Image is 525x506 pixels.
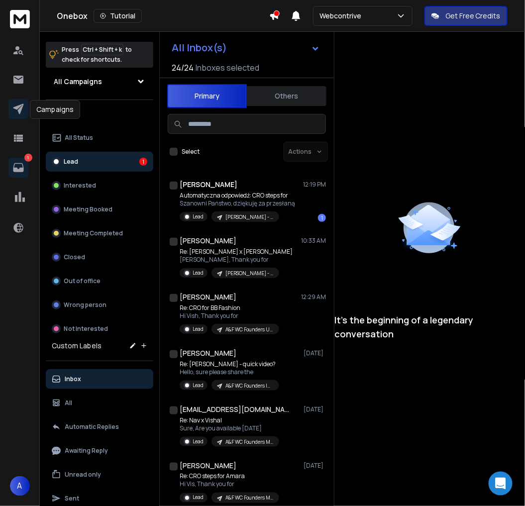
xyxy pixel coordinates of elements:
button: Out of office [46,271,153,291]
label: Select [182,148,200,156]
p: [DATE] [304,462,326,470]
p: [DATE] [304,405,326,413]
h1: All Inbox(s) [172,43,227,53]
button: All Campaigns [46,72,153,92]
button: Closed [46,247,153,267]
button: Inbox [46,369,153,389]
p: Hi Vis, Thank you for [180,481,279,489]
span: 24 / 24 [172,62,194,74]
h3: Custom Labels [52,341,102,351]
div: Campaigns [30,100,80,119]
h3: Filters [46,108,153,122]
p: Press to check for shortcuts. [62,45,132,65]
p: Re: [PERSON_NAME] - quick video? [180,360,279,368]
p: All Status [65,134,93,142]
div: Open Intercom Messenger [489,472,513,496]
p: Hello, sure please share the [180,368,279,376]
h1: [PERSON_NAME] [180,348,236,358]
button: Wrong person [46,295,153,315]
button: All Inbox(s) [164,38,328,58]
h1: [EMAIL_ADDRESS][DOMAIN_NAME] [180,405,289,414]
p: Lead [193,494,204,502]
p: Interested [64,182,96,190]
p: Szanowni Państwo, dziękuję za przesłaną [180,200,295,207]
p: [PERSON_NAME] - EU DTC Founder [1-10] [225,213,273,221]
p: Lead [193,213,204,220]
p: Lead [193,438,204,445]
button: Others [247,85,326,107]
button: Lead1 [46,152,153,172]
h1: [PERSON_NAME] [180,180,237,190]
p: Inbox [65,375,81,383]
p: It’s the beginning of a legendary conversation [334,313,525,341]
p: Re: Nav x Vishal [180,416,279,424]
button: Primary [167,84,247,108]
p: Out of office [64,277,101,285]
button: Tutorial [94,9,142,23]
p: Lead [64,158,78,166]
p: 12:29 AM [301,293,326,301]
p: Lead [193,382,204,389]
p: [DATE] [304,349,326,357]
p: A&F WC Founders ME [1-50] [225,495,273,502]
p: Lead [193,325,204,333]
p: Closed [64,253,85,261]
h1: [PERSON_NAME] [180,292,236,302]
p: Sure, Are you available [DATE] [180,424,279,432]
p: 10:33 AM [301,237,326,245]
p: Re: [PERSON_NAME] x [PERSON_NAME] [180,248,293,256]
div: 1 [318,214,326,222]
button: Meeting Booked [46,200,153,219]
button: Meeting Completed [46,223,153,243]
button: All [46,393,153,413]
p: [PERSON_NAME] - EU DTC Founder [1-10] [225,270,273,277]
p: Automatic Replies [65,423,119,431]
p: Awaiting Reply [65,447,108,455]
p: Automatyczna odpowiedź: CRO steps for [180,192,295,200]
p: 12:19 PM [303,181,326,189]
button: Automatic Replies [46,417,153,437]
p: All [65,399,72,407]
button: Interested [46,176,153,196]
p: Re: CRO steps for Amara [180,473,279,481]
p: Get Free Credits [445,11,501,21]
p: Meeting Completed [64,229,123,237]
h1: [PERSON_NAME] [180,236,236,246]
button: Get Free Credits [424,6,508,26]
p: Wrong person [64,301,106,309]
button: Unread only [46,465,153,485]
p: Re: CRO for BB Fashion [180,304,279,312]
p: Hi Vish, Thank you for [180,312,279,320]
button: Awaiting Reply [46,441,153,461]
p: Lead [193,269,204,277]
button: Not Interested [46,319,153,339]
a: 1 [8,158,28,178]
button: A [10,476,30,496]
button: All Status [46,128,153,148]
p: Webcontrive [319,11,365,21]
p: Unread only [65,471,101,479]
p: A&F WC Founders IN [1-50] [225,382,273,390]
p: Sent [65,495,79,503]
p: [PERSON_NAME], Thank you for [180,256,293,264]
div: Onebox [57,9,269,23]
div: 1 [139,158,147,166]
span: Ctrl + Shift + k [81,44,123,55]
p: A&F WC Founders UK [1-50] [225,326,273,333]
p: A&F WC Founders ME [1-50] [225,438,273,446]
p: Not Interested [64,325,108,333]
p: 1 [24,154,32,162]
h1: All Campaigns [54,77,102,87]
p: Meeting Booked [64,205,112,213]
h3: Inboxes selected [196,62,259,74]
h1: [PERSON_NAME] [180,461,236,471]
